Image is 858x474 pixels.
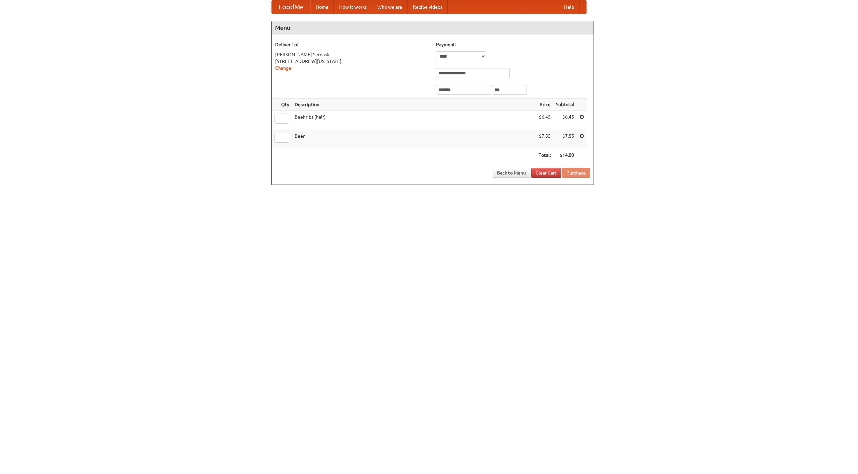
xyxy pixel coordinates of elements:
th: Total: [536,149,553,161]
a: Back to Menu [493,168,530,178]
div: [PERSON_NAME] Serdask [275,51,429,58]
a: How it works [334,0,372,14]
a: Change [275,65,291,71]
td: $7.55 [536,130,553,149]
th: $14.00 [553,149,577,161]
a: FoodMe [272,0,310,14]
th: Price [536,98,553,111]
a: Clear Cart [531,168,561,178]
th: Qty [272,98,292,111]
a: Recipe videos [408,0,448,14]
td: Beef ribs (half) [292,111,536,130]
th: Description [292,98,536,111]
a: Who we are [372,0,408,14]
a: Home [310,0,334,14]
h5: Payment: [436,41,590,48]
td: $6.45 [536,111,553,130]
th: Subtotal [553,98,577,111]
td: $6.45 [553,111,577,130]
td: Beer [292,130,536,149]
h5: Deliver To: [275,41,429,48]
button: Purchase [562,168,590,178]
td: $7.55 [553,130,577,149]
a: Help [559,0,579,14]
div: [STREET_ADDRESS][US_STATE] [275,58,429,65]
h4: Menu [272,21,594,35]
